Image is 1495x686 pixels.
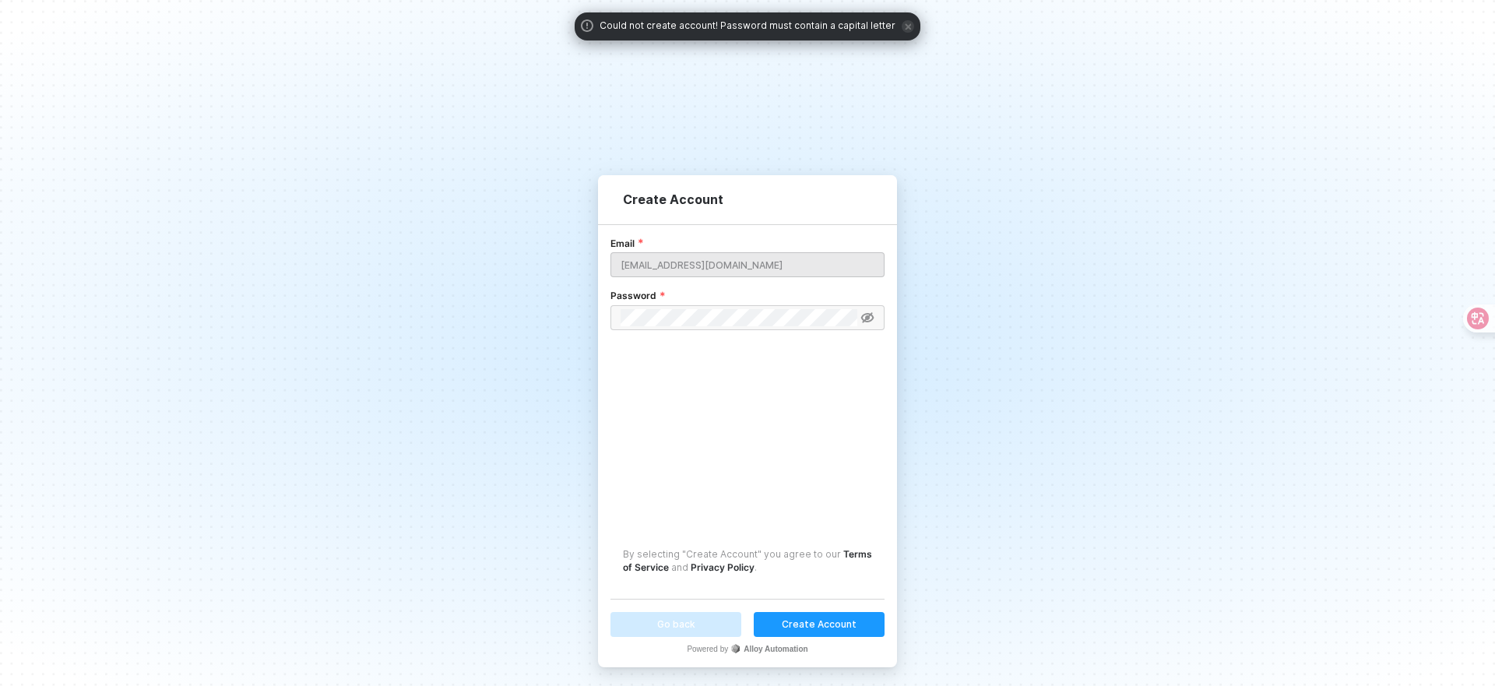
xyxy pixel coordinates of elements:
[691,561,755,573] a: Privacy Policy
[657,617,695,631] div: Go back
[754,612,885,637] button: Create Account
[623,547,872,574] div: By selecting "Create Account" you agree to our and .
[782,617,857,631] div: Create Account
[623,192,723,208] div: Create Account
[731,643,807,655] div: Alloy Automation
[610,643,885,655] div: Powered by
[610,252,885,277] input: you@company.com
[610,237,644,250] label: Email
[610,612,741,637] button: Go back
[610,290,666,302] label: Password
[902,20,914,33] span: icon-close
[600,19,895,34] span: Could not create account! Password must contain a capital letter
[623,548,872,573] a: Terms of Service
[581,19,593,32] span: icon-exclamation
